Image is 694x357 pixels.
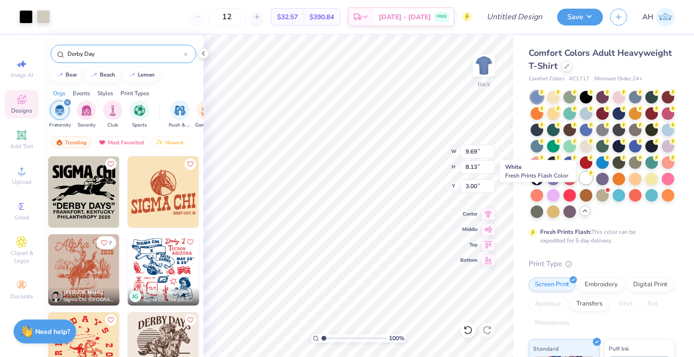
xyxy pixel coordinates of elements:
div: Back [478,80,490,89]
div: Styles [97,89,113,98]
div: White [500,160,576,182]
button: lemon [123,68,159,82]
div: Foil [641,297,664,311]
span: FREE [437,13,447,20]
span: # C1717 [569,75,589,83]
div: filter for Sports [130,101,149,129]
span: Standard [533,344,559,354]
span: $390.84 [309,12,334,22]
button: filter button [103,101,122,129]
img: Rush & Bid Image [174,105,186,116]
div: Vinyl [612,297,639,311]
span: Comfort Colors Adult Heavyweight T-Shirt [529,47,672,72]
div: beach [100,72,115,77]
button: filter button [169,101,191,129]
strong: Need help? [35,327,70,336]
div: lemon [138,72,155,77]
button: Like [105,314,117,326]
button: filter button [77,101,96,129]
div: filter for Club [103,101,122,129]
div: filter for Game Day [195,101,217,129]
img: 526be9f8-c109-4133-b929-e63bdeffb3bf [128,234,199,306]
img: Avatar [50,291,62,302]
div: Transfers [570,297,609,311]
input: Try "Alpha" [67,49,184,59]
img: trend_line.gif [56,72,64,78]
button: filter button [195,101,217,129]
img: aed86dd1-320a-4233-b91b-d4965ccc4f1b [119,156,190,228]
img: Sorority Image [81,105,92,116]
span: [PERSON_NAME] [143,289,183,296]
button: Like [185,158,196,170]
span: Add Text [10,142,33,150]
div: This color can be expedited for 5 day delivery. [540,228,659,245]
span: Comfort Colors [529,75,564,83]
img: most_fav.gif [98,139,106,146]
span: [DATE] - [DATE] [379,12,431,22]
img: trend_line.gif [128,72,136,78]
button: Like [105,158,117,170]
span: Puff Ink [609,344,629,354]
input: – – [208,8,246,25]
img: Annie Hanna [656,8,675,26]
span: 7 [109,241,112,245]
img: Game Day Image [201,105,212,116]
div: Applique [529,297,567,311]
span: Sigma Chi, [GEOGRAPHIC_DATA][US_STATE] [64,296,116,304]
span: Top [460,242,478,248]
div: Orgs [53,89,66,98]
span: Game Day [195,122,217,129]
span: $32.57 [277,12,298,22]
span: Clipart & logos [5,249,39,265]
span: Sorority [78,122,95,129]
div: Most Favorited [94,137,148,148]
span: Club [107,122,118,129]
span: Middle [460,226,478,233]
img: 7b2b1394-38b1-45e4-90e3-748ddb7d462e [48,156,120,228]
span: Decorate [10,293,33,300]
span: Minimum Order: 24 + [594,75,642,83]
strong: Fresh Prints Flash: [540,228,591,236]
img: b696ea23-b610-4380-8872-87a43cc543a3 [48,234,120,306]
img: 709bf340-e262-4b77-bbd7-dacbeecf6ff1 [119,234,190,306]
span: Greek [14,214,29,221]
span: Designs [11,107,32,115]
div: Screen Print [529,278,575,292]
div: Digital Print [627,278,674,292]
div: JG [130,291,141,302]
button: beach [85,68,120,82]
button: Like [96,236,116,249]
span: Fresh Prints Flash Color [505,172,568,179]
button: Like [185,314,196,326]
img: c1f7d481-b1b1-4acd-a561-b03bbd6eb584 [199,156,270,228]
img: 9ea6ac5f-3d95-4c58-8e9d-0aa6f9bc528c [199,234,270,306]
div: Embroidery [578,278,624,292]
span: Rush & Bid [169,122,191,129]
img: Fraternity Image [54,105,65,116]
input: Untitled Design [479,7,550,26]
button: bear [51,68,81,82]
span: Sports [132,122,147,129]
span: Upload [12,178,31,186]
button: filter button [49,101,71,129]
span: Center [460,211,478,217]
a: AH [642,8,675,26]
div: Print Type [529,258,675,269]
div: filter for Rush & Bid [169,101,191,129]
div: filter for Fraternity [49,101,71,129]
img: trend_line.gif [90,72,98,78]
img: trending.gif [55,139,63,146]
span: Sigma Chi, The [GEOGRAPHIC_DATA][US_STATE] [143,296,195,304]
span: Bottom [460,257,478,264]
button: Save [557,9,603,25]
span: 100 % [389,334,404,343]
div: Rhinestones [529,316,575,331]
img: 3442dd24-92d2-45a7-88df-80eb1a312bd5 [128,156,199,228]
div: filter for Sorority [77,101,96,129]
div: Events [73,89,90,98]
div: bear [66,72,77,77]
span: Fraternity [49,122,71,129]
span: [PERSON_NAME] [64,289,104,296]
img: Newest.gif [156,139,163,146]
button: filter button [130,101,149,129]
